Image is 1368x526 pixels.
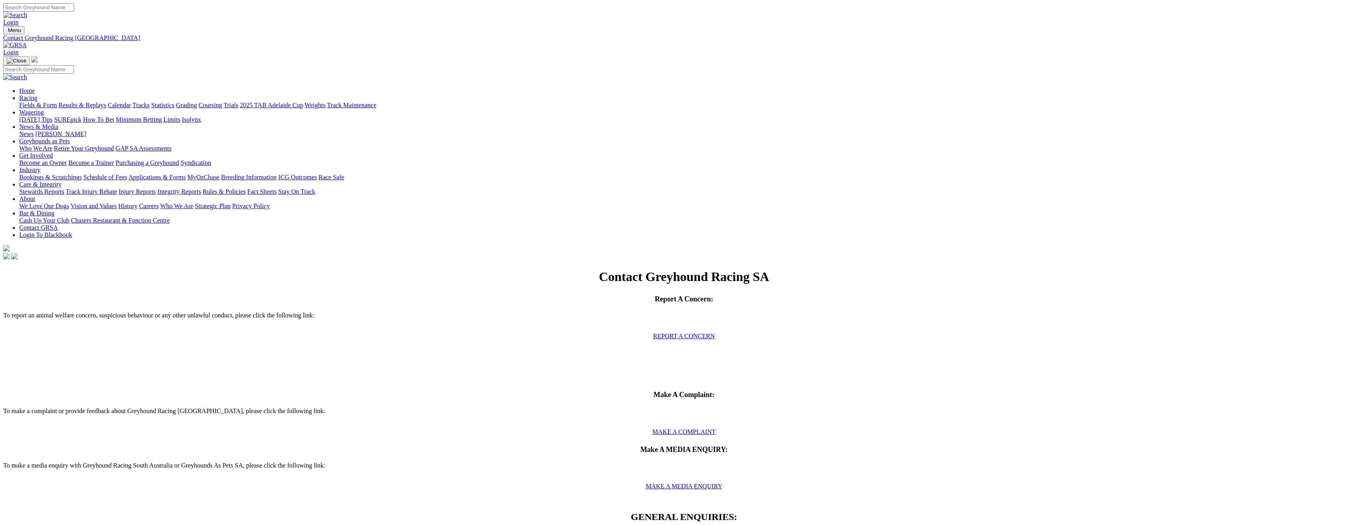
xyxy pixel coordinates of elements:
div: Get Involved [19,159,1365,167]
a: Privacy Policy [232,203,270,209]
h1: Contact Greyhound Racing SA [3,269,1365,284]
a: Careers [139,203,159,209]
a: Isolynx [182,116,201,123]
img: Search [3,74,27,81]
a: Track Injury Rebate [66,188,117,195]
p: To make a complaint or provide feedback about Greyhound Racing [GEOGRAPHIC_DATA], please click th... [3,408,1365,422]
a: Contact GRSA [19,224,58,231]
a: [PERSON_NAME] [35,130,86,137]
a: Bar & Dining [19,210,54,217]
div: Greyhounds as Pets [19,145,1365,152]
a: [DATE] Tips [19,116,52,123]
a: Stay On Track [278,188,315,195]
a: Login [3,49,18,56]
a: About [19,195,35,202]
a: Contact Greyhound Racing [GEOGRAPHIC_DATA] [3,34,1365,42]
img: twitter.svg [11,253,18,259]
a: Strategic Plan [195,203,231,209]
img: Search [3,12,27,19]
a: Chasers Restaurant & Function Centre [71,217,170,224]
a: Results & Replays [58,102,106,108]
a: Schedule of Fees [83,174,127,181]
a: GAP SA Assessments [116,145,172,152]
a: Retire Your Greyhound [54,145,114,152]
a: Who We Are [19,145,52,152]
img: Close [6,58,26,64]
a: REPORT A CONCERN [653,333,715,339]
a: Become a Trainer [68,159,114,166]
a: Greyhounds as Pets [19,138,70,145]
a: MAKE A COMPLAINT [652,428,715,435]
a: Breeding Information [221,174,277,181]
span: Report A Concern: [655,295,713,303]
a: Rules & Policies [203,188,246,195]
p: To report an animal welfare concern, suspicious behaviour or any other unlawful conduct, please c... [3,312,1365,326]
a: Tracks [133,102,150,108]
a: Get Involved [19,152,53,159]
a: Bookings & Scratchings [19,174,82,181]
div: Care & Integrity [19,188,1365,195]
a: Fact Sheets [247,188,277,195]
div: Wagering [19,116,1365,123]
div: About [19,203,1365,210]
div: Industry [19,174,1365,181]
a: Race Safe [318,174,344,181]
a: Syndication [181,159,211,166]
a: History [118,203,137,209]
a: MAKE A MEDIA ENQUIRY [646,483,723,490]
a: SUREpick [54,116,81,123]
a: Weights [305,102,325,108]
a: Track Maintenance [327,102,376,108]
a: Purchasing a Greyhound [116,159,179,166]
a: Racing [19,94,37,101]
div: Racing [19,102,1365,109]
span: GENERAL ENQUIRIES: [631,512,737,522]
img: logo-grsa-white.png [31,56,38,62]
input: Search [3,3,74,12]
a: News [19,130,34,137]
span: Make A Complaint: [653,391,714,399]
img: logo-grsa-white.png [3,245,10,251]
span: Menu [8,27,21,33]
div: Bar & Dining [19,217,1365,224]
a: How To Bet [83,116,115,123]
a: Care & Integrity [19,181,62,188]
div: News & Media [19,130,1365,138]
a: Fields & Form [19,102,57,108]
a: Trials [223,102,238,108]
button: Toggle navigation [3,26,24,34]
a: Integrity Reports [157,188,201,195]
a: Who We Are [160,203,193,209]
a: News & Media [19,123,58,130]
a: Coursing [199,102,222,108]
img: GRSA [3,42,27,49]
a: Become an Owner [19,159,67,166]
p: To make a media enquiry with Greyhound Racing South Australia or Greyhounds As Pets SA, please cl... [3,462,1365,476]
a: Home [19,87,35,94]
a: Stewards Reports [19,188,64,195]
a: Login To Blackbook [19,231,72,238]
a: Cash Up Your Club [19,217,69,224]
a: Vision and Values [70,203,117,209]
a: Wagering [19,109,44,116]
span: Make A MEDIA ENQUIRY: [640,446,727,454]
a: MyOzChase [187,174,219,181]
img: facebook.svg [3,253,10,259]
a: Calendar [108,102,131,108]
a: Login [3,19,18,26]
a: We Love Our Dogs [19,203,69,209]
a: Injury Reports [119,188,156,195]
a: Minimum Betting Limits [116,116,180,123]
a: 2025 TAB Adelaide Cup [240,102,303,108]
input: Search [3,65,74,74]
a: Industry [19,167,40,173]
button: Toggle navigation [3,56,30,65]
a: Grading [176,102,197,108]
a: Applications & Forms [129,174,186,181]
a: ICG Outcomes [278,174,317,181]
a: Statistics [151,102,175,108]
